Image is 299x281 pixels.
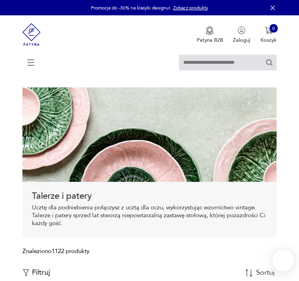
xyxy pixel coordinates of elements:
[272,250,294,272] iframe: Smartsupp widget button
[206,26,214,35] img: Ikona medalu
[245,269,253,277] img: Sort Icon
[233,26,250,44] button: Zaloguj
[265,26,273,34] img: Ikona koszyka
[91,5,170,11] p: Promocja do -30% na klasyki designu!
[197,26,223,44] button: Patyna B2B
[32,204,267,227] p: Ucztę dla podniebienia połączysz z ucztą dla oczu, wykorzystując wzornictwo vintage. Talerze i pa...
[32,268,50,277] p: Filtruj
[32,191,267,201] h1: Talerze i patery
[260,26,277,44] button: 0Koszyk
[256,269,276,276] div: Sortuj według daty dodania
[22,15,41,54] img: Patyna - sklep z meblami i dekoracjami vintage
[266,59,273,66] button: Szukaj
[233,37,250,44] p: Zaloguj
[22,87,277,182] img: 1ddbec33595ea687024a278317a35c84.jpg
[22,268,50,277] button: Filtruj
[22,269,30,276] img: Ikonka filtrowania
[269,24,278,33] div: 0
[197,26,223,44] a: Ikona medaluPatyna B2B
[238,26,245,34] img: Ikonka użytkownika
[197,37,223,44] p: Patyna B2B
[260,37,277,44] p: Koszyk
[22,247,89,256] div: Znaleziono 1122 produkty
[173,5,208,11] a: Zobacz produkty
